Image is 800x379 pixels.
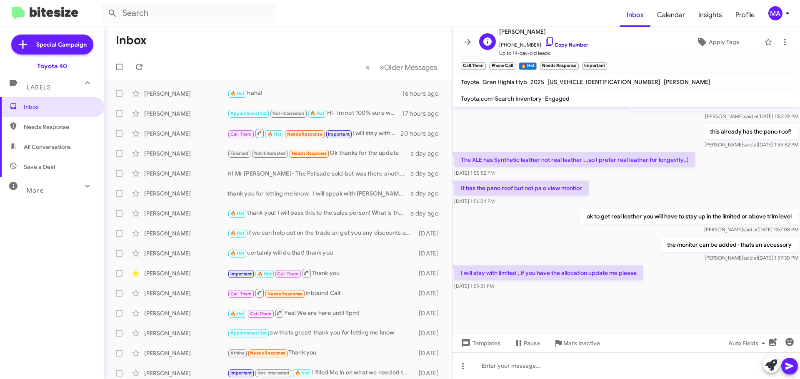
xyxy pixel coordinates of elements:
span: Mark Inactive [563,336,600,351]
span: Call Them [277,271,299,277]
span: Up to 14-day-old leads [499,49,588,57]
span: 🔥 Hot [295,370,309,376]
div: [PERSON_NAME] [144,269,227,277]
div: a day ago [410,149,445,158]
span: Toyota.com-Search Inventory [461,95,542,102]
div: aw thats great! thank you for letting me know [227,328,415,338]
span: [PERSON_NAME] [DATE] 1:52:29 PM [705,113,798,119]
span: Needs Response [287,131,322,137]
span: [PERSON_NAME] [664,78,710,86]
span: 🔥 Hot [230,311,245,317]
button: Next [375,59,442,76]
nav: Page navigation example [361,59,442,76]
span: Appointment Set [230,111,267,116]
span: Needs Response [250,350,285,356]
button: Templates [452,336,507,351]
div: [DATE] [415,309,445,317]
span: Call Them [250,311,272,317]
button: Pause [507,336,547,351]
span: Inbox [24,103,95,111]
span: Not-Interested [257,370,290,376]
span: Call Them [230,131,252,137]
span: 2025 [530,78,544,86]
span: [US_VEHICLE_IDENTIFICATION_NUMBER] [547,78,660,86]
span: Auto Fields [728,336,768,351]
span: 🔥 Hot [267,131,282,137]
div: HI- Im not 100% sure who [PERSON_NAME] is- Do you have the right dealership? This is Ourisman Toy... [227,109,402,118]
div: a day ago [410,209,445,218]
span: Appointment Set [230,330,267,336]
div: I will stay with limited , if you have the allocation update me please [227,128,400,139]
span: » [380,62,384,72]
small: Call Them [461,62,486,70]
p: It has the pano roof but not pa o view monitor [454,181,589,196]
div: [DATE] [415,289,445,297]
span: « [365,62,370,72]
div: [PERSON_NAME] [144,109,227,118]
a: Copy Number [545,42,588,48]
span: [DATE] 1:56:34 PM [454,198,495,204]
span: Pause [524,336,540,351]
span: [DATE] 1:55:52 PM [454,170,495,176]
div: haha! [227,89,402,98]
div: [PERSON_NAME] [144,249,227,258]
span: Needs Response [24,123,95,131]
span: Labels [27,84,51,91]
div: [DATE] [415,249,445,258]
p: I will stay with limited , if you have the allocation update me please [454,265,643,280]
span: [PERSON_NAME] [DATE] 1:57:08 PM [704,226,798,233]
span: Needs Response [267,291,303,297]
span: Call Them [230,291,252,297]
small: 🔥 Hot [519,62,537,70]
span: said at [743,255,758,261]
small: Phone Call [489,62,515,70]
span: Templates [459,336,500,351]
span: [PERSON_NAME] [DATE] 1:55:52 PM [705,141,798,148]
button: Apply Tags [675,35,760,50]
div: thank you! I will pass this to the sales person! What is their name? [227,208,410,218]
span: said at [744,113,758,119]
span: Apply Tags [709,35,739,50]
span: [PHONE_NUMBER] [499,37,588,49]
div: [PERSON_NAME] [144,89,227,98]
div: [PERSON_NAME] [144,149,227,158]
span: [PERSON_NAME] [DATE] 1:57:30 PM [705,255,798,261]
p: ok to get real leather you will have to stay up in the limited or above trim level [580,209,798,224]
span: Important [328,131,350,137]
span: 🔥 Hot [230,250,245,256]
p: The XLE has Synthetic leather not real leather ...so I prefer real leather for longevity..) [454,152,695,167]
div: [PERSON_NAME] [144,369,227,377]
span: Not-Interested [254,151,286,156]
div: [PERSON_NAME] [144,169,227,178]
span: Special Campaign [36,40,87,49]
span: 🔥 Hot [310,111,324,116]
div: 16 hours ago [402,89,445,98]
div: [PERSON_NAME] [144,289,227,297]
div: [PERSON_NAME] [144,329,227,337]
div: Thank you [227,268,415,278]
div: I filled Mo in on what we needed to do for you- respond back to him when you can or let me know w... [227,368,415,378]
div: 20 hours ago [400,129,445,138]
span: Older Messages [384,63,437,72]
span: Not-Interested [272,111,305,116]
div: 17 hours ago [402,109,445,118]
div: if we can help out on the trade an get you any discounts available you would be in a better position [227,228,415,238]
button: MA [761,6,791,20]
span: said at [743,226,757,233]
span: Toyota [461,78,479,86]
span: [DATE] 1:59:31 PM [454,283,494,289]
div: [DATE] [415,329,445,337]
small: Important [582,62,607,70]
div: thank you for letting me know. I will speak with [PERSON_NAME] and see if there is a way to find ... [227,189,410,198]
span: said at [743,141,758,148]
a: Inbox [620,3,650,27]
div: [PERSON_NAME] [144,309,227,317]
div: a day ago [410,189,445,198]
div: [PERSON_NAME] [144,209,227,218]
div: a day ago [410,169,445,178]
div: [PERSON_NAME] [144,189,227,198]
div: [PERSON_NAME] [144,129,227,138]
button: Mark Inactive [547,336,607,351]
span: Important [230,370,252,376]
